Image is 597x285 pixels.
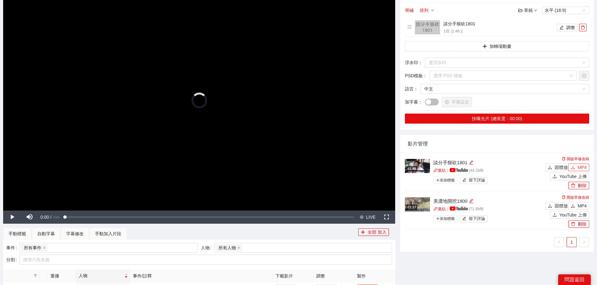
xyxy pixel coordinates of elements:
[414,86,418,91] font: ：
[420,8,428,13] font: 排列
[405,8,414,13] font: 明確
[407,25,412,29] span: 選單
[554,237,564,247] li: 上一頁
[433,168,437,172] span: 關聯
[433,198,467,204] font: 美濃地開挖1800
[437,168,446,173] font: 連結
[436,217,440,221] span: 加
[415,20,440,34] img: 160x90.png
[460,216,488,222] button: 編輯留下評論
[405,7,414,14] button: 明確
[579,25,586,30] span: 刪除
[418,99,422,104] font: ：
[21,211,38,224] button: Mute
[405,60,418,65] font: 浮水印
[571,204,575,209] span: 下載
[65,216,354,218] div: Progress Bar
[469,216,485,221] font: 留下評論
[361,230,365,235] span: 加
[472,116,522,121] font: 快曝光片 (總長度：00:00)
[545,164,567,171] button: 下載固體放射治療
[405,99,418,104] font: 加字幕
[275,273,293,278] font: 下載影片
[3,211,21,224] button: Play
[559,212,587,217] font: YouTube 上傳
[550,173,589,180] button: 上傳YouTube 上傳
[66,231,84,236] font: 字幕修改
[557,240,561,244] span: 左邊
[50,215,52,220] span: /
[358,228,389,236] button: 加全部 加入
[357,211,378,224] button: Seek to live, currently behind live
[407,205,416,209] font: 01:27
[316,273,325,278] font: 調整
[405,159,430,173] img: a5528647-d53f-4734-831c-83a922890b8f.jpg
[218,245,236,250] font: 所有人物
[447,207,448,211] font: |
[418,60,422,65] font: ：
[40,215,49,220] span: 0:00
[469,178,485,182] font: 留下評論
[53,215,60,220] span: -:-:-
[469,197,474,205] div: 編輯
[568,182,589,189] button: 刪除刪除
[469,160,474,165] span: 編輯
[450,168,468,172] img: yt_logo_rgb_light.a676ea31.png
[368,230,386,235] font: 全部 加入
[579,24,587,31] button: 刪除
[571,222,575,227] span: 刪除
[578,165,587,170] font: MP4
[437,207,446,211] font: 連結
[442,97,472,107] button: 環境字幕設定
[564,277,584,282] font: 問題返回
[568,164,589,171] button: 下載MP4
[460,177,488,184] button: 編輯留下評論
[450,206,468,211] img: yt_logo_rgb_light.a676ea31.png
[478,168,484,173] font: MB
[570,240,573,245] font: 1
[462,178,466,183] span: 編輯
[579,237,589,247] button: 正確的
[568,202,589,210] button: 下載MP4
[469,168,470,173] font: |
[433,168,446,173] a: 關聯連結
[469,207,470,211] font: |
[567,157,589,161] font: 開啟草修改稿
[478,207,484,211] font: MB
[447,168,448,173] font: |
[545,8,566,13] font: 水平 (16:9)
[548,165,552,170] span: 下載
[555,203,581,208] font: 固體放射治療
[469,199,474,203] span: 編輯
[95,231,121,236] font: 手動加入片段
[483,44,487,49] span: 加
[237,246,240,249] span: 關閉
[555,165,581,170] font: 固體放射治療
[462,216,466,221] span: 編輯
[545,202,567,210] button: 下載固體放射治療
[436,178,440,182] span: 加
[571,165,575,170] span: 下載
[579,237,589,247] li: 下一頁
[440,178,455,182] font: 添加標籤
[433,160,467,165] font: 談分手狠砍1801
[405,41,589,51] button: 加加轉場動畫
[534,9,537,12] span: 向下
[524,8,533,13] font: 草稿
[469,159,474,166] div: 編輯
[578,183,587,188] font: 刪除
[440,216,455,221] font: 添加標籤
[408,141,428,146] font: 影片管理
[433,207,446,211] a: 關聯連結
[566,25,575,30] font: 調整
[378,211,395,224] button: Fullscreen
[567,237,577,247] li: 1
[6,257,15,262] font: 分割
[571,183,575,188] span: 刪除
[431,9,434,13] span: 向下
[452,29,463,33] font: 1:46.2
[562,157,566,161] span: 複製
[43,246,46,249] span: 關閉
[133,273,152,278] font: 事件/註釋
[405,86,414,91] font: 語言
